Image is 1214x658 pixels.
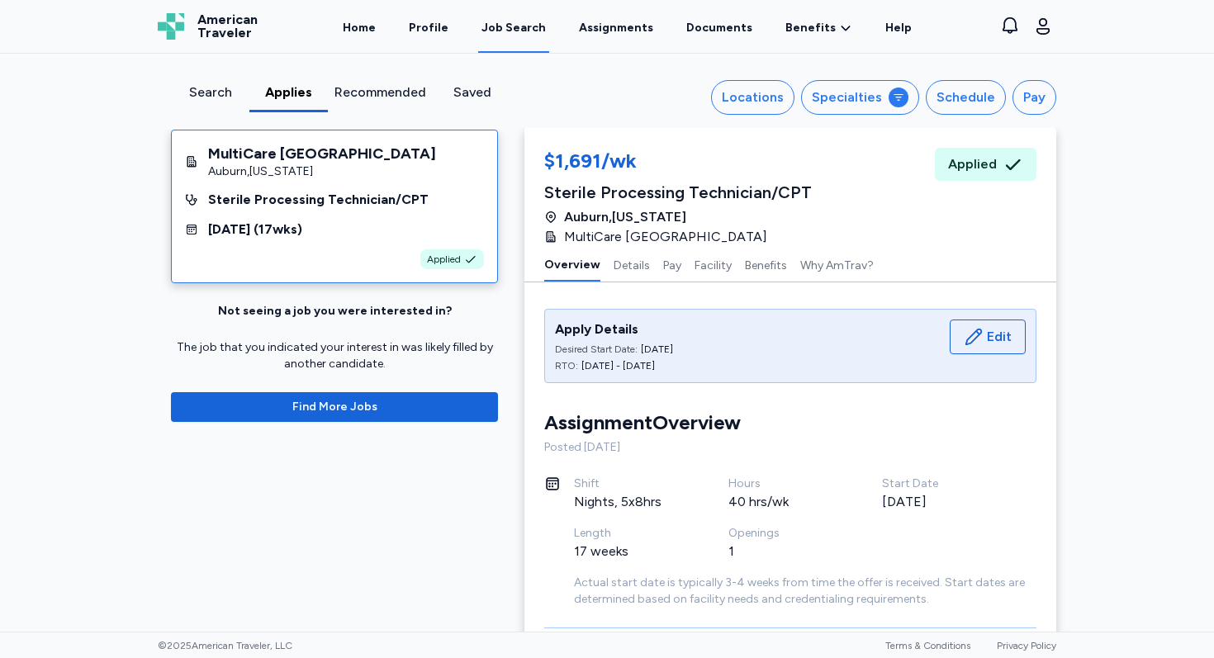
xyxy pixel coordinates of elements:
[574,575,1036,608] div: Actual start date is typically 3-4 weeks from time the offer is received. Start dates are determi...
[641,343,673,356] div: [DATE]
[728,476,843,492] div: Hours
[574,476,689,492] div: Shift
[1012,80,1056,115] button: Pay
[544,439,1036,456] div: Posted [DATE]
[1023,88,1046,107] div: Pay
[785,20,836,36] span: Benefits
[197,13,258,40] span: American Traveler
[544,148,812,178] div: $1,691/wk
[564,207,686,227] span: Auburn , [US_STATE]
[574,542,689,561] div: 17 weeks
[439,83,505,102] div: Saved
[800,247,874,282] button: Why AmTrav?
[785,20,852,36] a: Benefits
[171,392,498,422] button: Find More Jobs
[574,525,689,542] div: Length
[334,83,426,102] div: Recommended
[208,144,436,163] div: MultiCare [GEOGRAPHIC_DATA]
[544,409,741,436] div: Assignment Overview
[208,163,436,180] div: Auburn , [US_STATE]
[614,247,650,282] button: Details
[882,492,997,512] div: [DATE]
[218,303,452,320] div: Not seeing a job you were interested in?
[171,339,498,372] div: The job that you indicated your interest in was likely filled by another candidate.
[478,2,549,53] a: Job Search
[695,247,732,282] button: Facility
[812,88,882,107] div: Specialties
[728,542,843,561] div: 1
[555,343,638,356] div: Desired Start Date:
[950,320,1026,354] button: Edit
[158,13,184,40] img: Logo
[948,154,997,174] span: Applied
[728,492,843,512] div: 40 hrs/wk
[208,220,302,239] div: [DATE] ( 17 wks)
[711,80,794,115] button: Locations
[722,88,784,107] div: Locations
[885,640,970,651] a: Terms & Conditions
[544,181,812,204] div: Sterile Processing Technician/CPT
[555,320,673,339] div: Apply Details
[926,80,1006,115] button: Schedule
[208,190,429,210] div: Sterile Processing Technician/CPT
[292,399,377,415] span: Find More Jobs
[564,227,767,247] span: MultiCare [GEOGRAPHIC_DATA]
[574,492,689,512] div: Nights, 5x8hrs
[937,88,995,107] div: Schedule
[745,247,787,282] button: Benefits
[663,247,681,282] button: Pay
[882,476,997,492] div: Start Date
[158,639,292,652] span: © 2025 American Traveler, LLC
[801,80,919,115] button: Specialties
[728,525,843,542] div: Openings
[178,83,243,102] div: Search
[555,359,578,372] div: RTO:
[581,359,655,372] div: [DATE] - [DATE]
[481,20,546,36] div: Job Search
[256,83,321,102] div: Applies
[427,253,461,266] span: Applied
[997,640,1056,651] a: Privacy Policy
[544,247,600,282] button: Overview
[987,327,1012,347] span: Edit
